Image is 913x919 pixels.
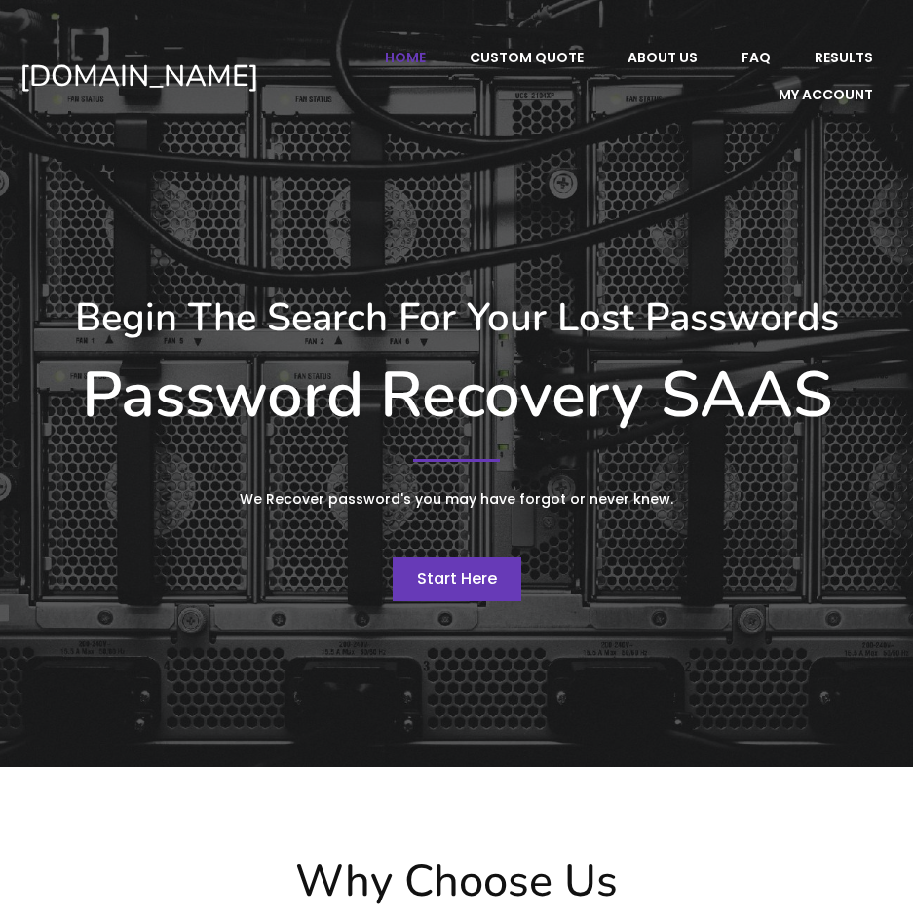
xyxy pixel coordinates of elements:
[721,39,791,76] a: FAQ
[794,39,894,76] a: Results
[628,49,698,66] span: About Us
[417,567,497,590] span: Start Here
[385,49,426,66] span: Home
[393,557,521,602] a: Start Here
[470,49,584,66] span: Custom Quote
[92,487,822,512] p: We Recover password's you may have forgot or never knew.
[815,49,873,66] span: Results
[19,358,894,434] h1: Password Recovery SAAS
[364,39,446,76] a: Home
[758,76,894,113] a: My account
[607,39,718,76] a: About Us
[19,294,894,341] h3: Begin The Search For Your Lost Passwords
[10,856,903,908] h2: Why Choose Us
[742,49,771,66] span: FAQ
[449,39,604,76] a: Custom Quote
[779,86,873,103] span: My account
[19,57,313,96] a: [DOMAIN_NAME]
